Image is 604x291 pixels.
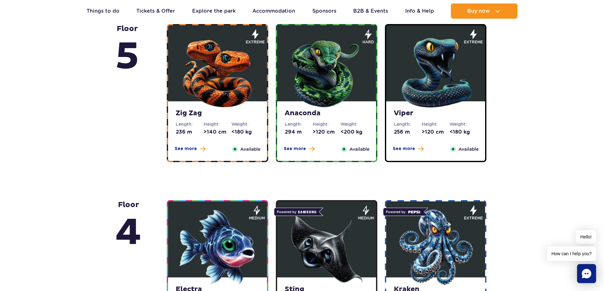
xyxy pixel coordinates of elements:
[458,146,478,153] span: Available
[175,146,197,152] span: See more
[394,129,422,136] dd: 256 m
[231,129,259,136] dd: <180 kg
[179,33,256,109] img: 683e9d18e24cb188547945.png
[464,39,483,45] span: extreme
[422,129,450,136] dd: >120 cm
[289,209,365,285] img: 683e9dd6f19b1268161416.png
[285,109,368,118] strong: Anaconda
[87,3,120,19] a: Things to do
[398,209,474,285] img: 683e9df96f1c7957131151.png
[576,230,596,244] span: Hello!
[284,146,315,152] button: See more
[136,3,175,19] a: Tickets & Offer
[394,121,422,127] dt: Length:
[176,121,204,127] dt: Length:
[467,8,490,14] span: Buy now
[285,129,313,136] dd: 294 m
[450,129,477,136] dd: <180 kg
[398,33,474,109] img: 683e9da1f380d703171350.png
[464,215,483,221] span: extreme
[362,39,374,45] span: hard
[451,3,517,19] button: Buy now
[289,33,365,109] img: 683e9d7f6dccb324111516.png
[341,129,368,136] dd: <200 kg
[204,121,231,127] dt: Height:
[115,200,141,256] strong: floor
[192,3,236,19] a: Explore the park
[577,264,596,283] div: Chat
[176,129,204,136] dd: 236 m
[313,129,341,136] dd: >120 cm
[274,208,319,216] span: Powered by
[422,121,450,127] dt: Height:
[240,146,260,153] span: Available
[179,209,256,285] img: 683e9dc030483830179588.png
[246,39,265,45] span: extreme
[547,246,596,261] span: How can I help you?
[394,109,477,118] strong: Viper
[249,215,265,221] span: medium
[358,215,374,221] span: medium
[115,34,139,80] span: 5
[285,121,313,127] dt: Length:
[393,146,424,152] button: See more
[284,146,306,152] span: See more
[115,24,139,80] strong: floor
[204,129,231,136] dd: >140 cm
[176,109,259,118] strong: Zig Zag
[175,146,205,152] button: See more
[341,121,368,127] dt: Weight:
[252,3,295,19] a: Accommodation
[405,3,434,19] a: Info & Help
[115,210,141,256] span: 4
[450,121,477,127] dt: Weight:
[383,208,424,216] span: Powered by
[349,146,369,153] span: Available
[353,3,388,19] a: B2B & Events
[312,3,336,19] a: Sponsors
[393,146,415,152] span: See more
[313,121,341,127] dt: Height:
[231,121,259,127] dt: Weight:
